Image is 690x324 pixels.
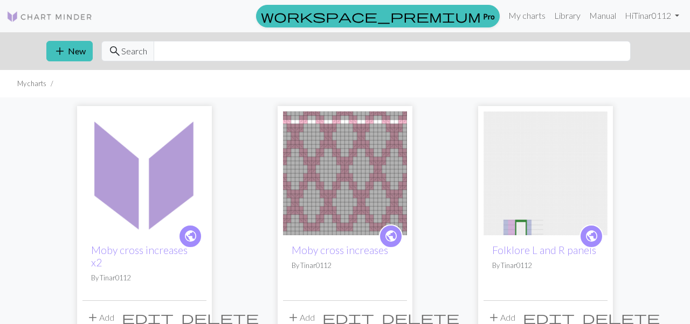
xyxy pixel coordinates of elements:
a: Moby cross increases [292,244,388,256]
a: Manual [585,5,620,26]
a: Folklore L and R panels [484,167,608,177]
span: workspace_premium [261,9,481,24]
i: public [384,226,398,247]
a: public [178,224,202,248]
li: My charts [17,79,46,89]
i: public [184,226,197,247]
img: Moby cross increases [283,111,407,235]
a: Moby cross increases x2 [82,167,206,177]
a: Folklore L and R panels [492,244,596,256]
a: public [379,224,403,248]
a: Moby cross increases [283,167,407,177]
p: By Tinar0112 [91,273,198,283]
img: Moby cross increases x2 [82,111,206,235]
i: public [585,226,598,247]
span: add [53,44,66,59]
button: New [46,41,93,61]
i: Edit [122,311,174,324]
span: search [108,44,121,59]
i: Edit [322,311,374,324]
a: Pro [256,5,500,27]
i: Edit [523,311,575,324]
img: Folklore L and R panels [484,111,608,235]
p: By Tinar0112 [492,260,599,271]
a: public [579,224,603,248]
span: public [585,228,598,244]
span: public [384,228,398,244]
a: My charts [504,5,550,26]
img: Logo [6,10,93,23]
p: By Tinar0112 [292,260,398,271]
a: Moby cross increases x2 [91,244,188,269]
a: HiTinar0112 [620,5,684,26]
a: Library [550,5,585,26]
span: public [184,228,197,244]
span: Search [121,45,147,58]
